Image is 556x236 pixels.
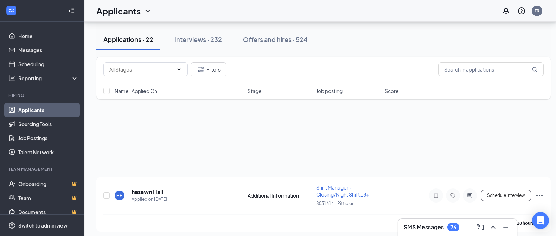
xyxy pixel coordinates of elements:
a: TeamCrown [18,191,78,205]
a: Job Postings [18,131,78,145]
div: TR [535,8,539,14]
svg: Notifications [502,7,510,15]
svg: Tag [449,193,457,198]
svg: QuestionInfo [517,7,526,15]
svg: Minimize [501,223,510,231]
span: S031614 - Pittsbur ... [316,201,357,206]
svg: Collapse [68,7,75,14]
a: Scheduling [18,57,78,71]
h5: hasawn Hall [132,188,163,196]
svg: Settings [8,222,15,229]
div: Additional Information [248,192,312,199]
div: Applied on [DATE] [132,196,167,203]
button: Minimize [500,222,511,233]
a: OnboardingCrown [18,177,78,191]
h1: Applicants [96,5,141,17]
span: Job posting [316,87,343,94]
button: Filter Filters [191,62,226,76]
a: Talent Network [18,145,78,159]
div: Switch to admin view [18,222,68,229]
b: 18 hours ago [517,221,543,226]
svg: ActiveChat [466,193,474,198]
svg: ComposeMessage [476,223,485,231]
input: Search in applications [438,62,544,76]
svg: ChevronDown [176,67,182,72]
button: Schedule Interview [481,190,531,201]
a: Applicants [18,103,78,117]
div: Interviews · 232 [174,35,222,44]
div: 76 [450,224,456,230]
h3: SMS Messages [404,223,444,231]
div: HH [116,193,123,199]
svg: MagnifyingGlass [532,67,537,72]
span: Shift Manager - Closing/Night Shift 18+ [316,184,369,198]
div: Team Management [8,166,77,172]
button: ChevronUp [487,222,499,233]
div: Applications · 22 [103,35,153,44]
svg: WorkstreamLogo [8,7,15,14]
div: Open Intercom Messenger [532,212,549,229]
button: ComposeMessage [475,222,486,233]
svg: Ellipses [535,191,544,200]
svg: Filter [197,65,205,74]
a: DocumentsCrown [18,205,78,219]
a: Sourcing Tools [18,117,78,131]
svg: ChevronDown [143,7,152,15]
span: Stage [248,87,262,94]
a: Home [18,29,78,43]
a: Messages [18,43,78,57]
span: Score [385,87,399,94]
div: Reporting [18,75,79,82]
svg: ChevronUp [489,223,497,231]
span: Name · Applied On [115,87,157,94]
svg: Analysis [8,75,15,82]
div: Offers and hires · 524 [243,35,308,44]
input: All Stages [109,66,173,73]
div: Hiring [8,92,77,98]
svg: Note [432,193,440,198]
